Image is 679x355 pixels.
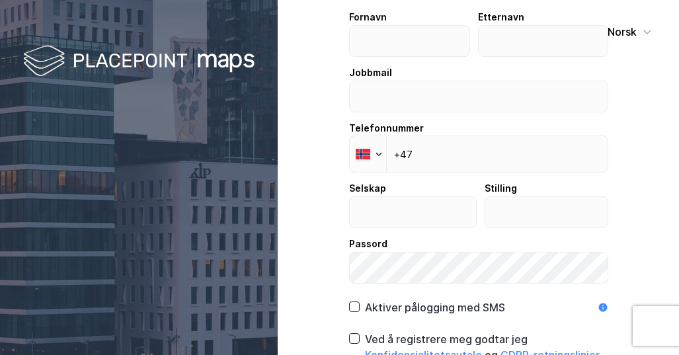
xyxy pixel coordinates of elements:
[478,9,608,25] div: Etternavn
[349,236,608,252] div: Passord
[349,9,471,25] div: Fornavn
[350,136,386,172] div: Norway: + 47
[349,120,608,136] div: Telefonnummer
[349,65,608,81] div: Jobbmail
[608,24,637,40] div: Norsk
[485,180,608,196] div: Stilling
[365,299,505,315] div: Aktiver pålogging med SMS
[349,180,477,196] div: Selskap
[23,42,255,81] img: logo-white.f07954bde2210d2a523dddb988cd2aa7.svg
[349,136,608,173] input: Telefonnummer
